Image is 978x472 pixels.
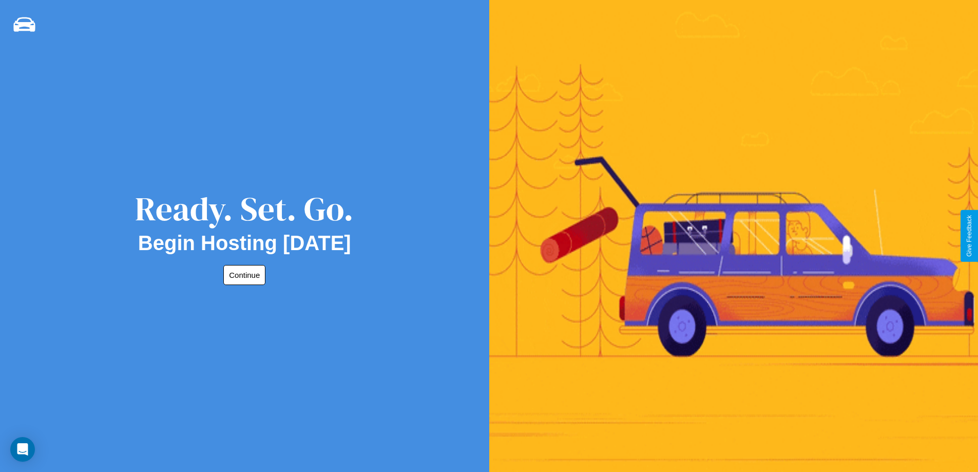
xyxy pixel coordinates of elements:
button: Continue [223,265,265,285]
div: Ready. Set. Go. [135,186,354,232]
div: Open Intercom Messenger [10,437,35,462]
div: Give Feedback [966,215,973,257]
h2: Begin Hosting [DATE] [138,232,351,255]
